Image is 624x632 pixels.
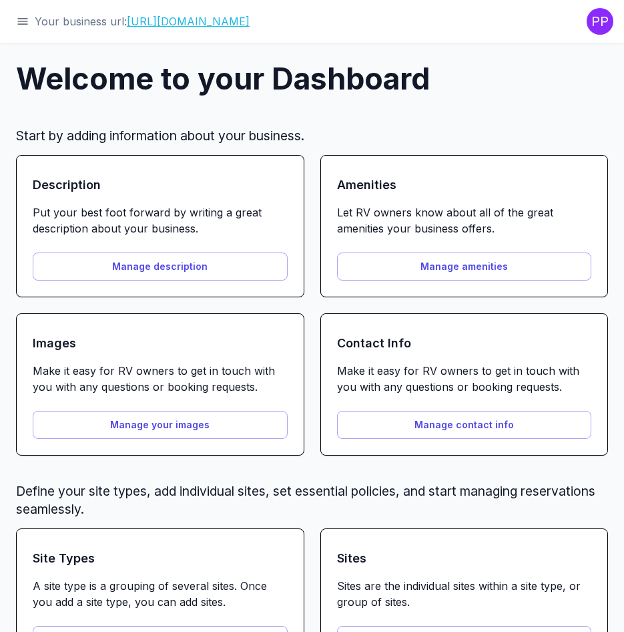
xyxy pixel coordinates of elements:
span: Site Types [33,550,288,567]
span: Contact Info [337,335,592,352]
div: Sites are the individual sites within a site type, or group of sites. [321,578,608,610]
div: PP [587,8,613,35]
p: Your business url: [35,13,250,29]
h1: Welcome to your Dashboard [16,59,608,100]
div: Let RV owners know about all of the great amenities your business offers. [321,204,608,236]
div: Put your best foot forward by writing a great description about your business. [17,204,304,236]
div: Make it easy for RV owners to get in touch with you with any questions or booking requests. [321,363,608,395]
h2: Define your site types, add individual sites, set essential policies, and start managing reservat... [16,456,608,528]
h2: Start by adding information about your business. [16,100,608,155]
span: Amenities [337,177,592,194]
span: Sites [337,550,592,567]
span: Description [33,177,288,194]
button: Manage amenities [337,253,592,281]
button: Welcome back! [587,8,613,35]
button: Manage contact info [337,411,592,440]
button: Manage description [33,253,288,281]
a: [URL][DOMAIN_NAME] [127,13,250,29]
div: Make it easy for RV owners to get in touch with you with any questions or booking requests. [17,363,304,395]
span: Images [33,335,288,352]
button: Manage your images [33,411,288,440]
div: A site type is a grouping of several sites. Once you add a site type, you can add sites. [17,578,304,610]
